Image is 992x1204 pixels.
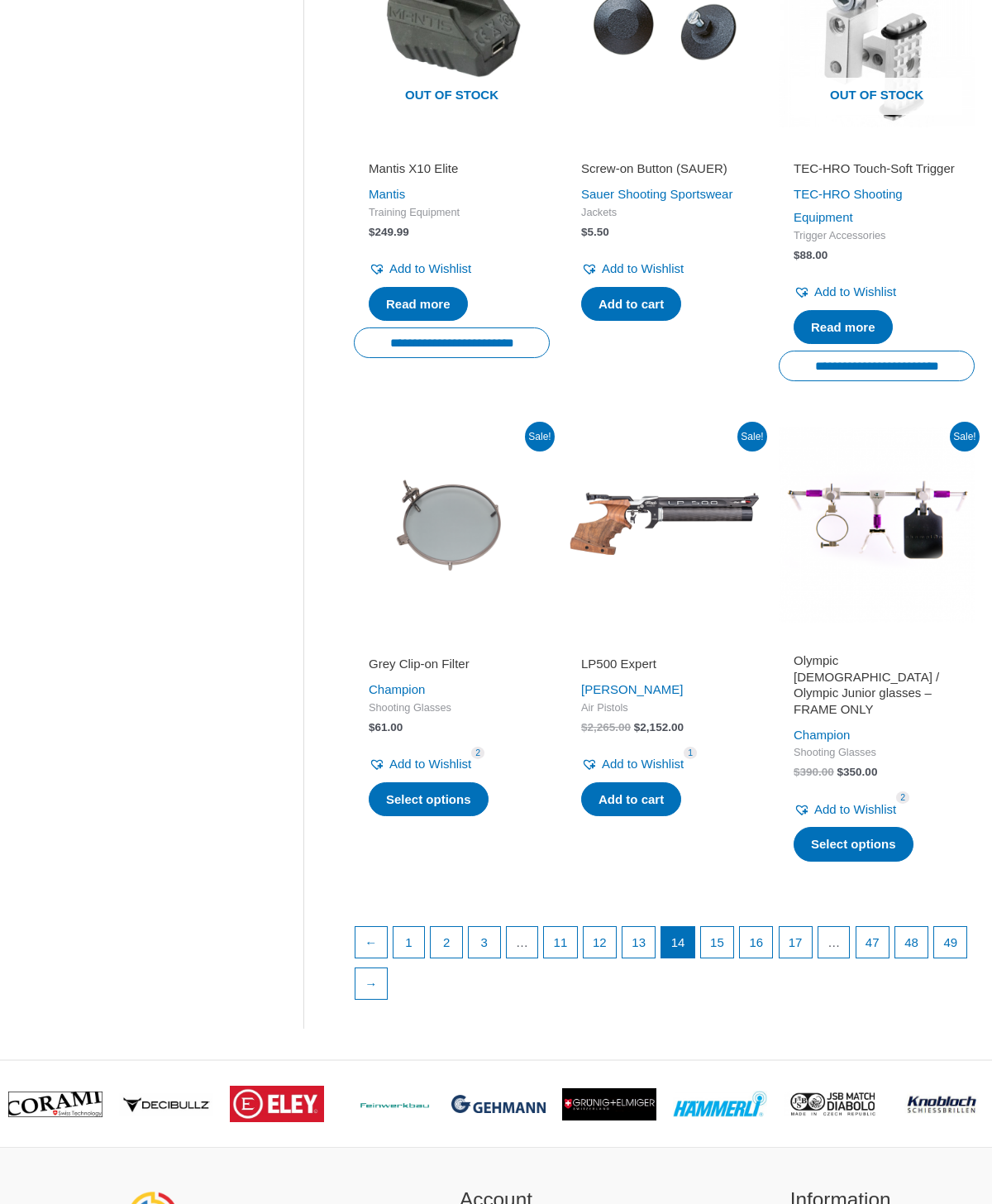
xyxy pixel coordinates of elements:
[794,766,834,778] bdi: 390.00
[794,249,800,261] span: $
[794,728,850,742] a: Champion
[794,160,960,177] h2: TEC-HRO Touch-Soft Trigger
[634,721,684,733] bdi: 2,152.00
[602,757,684,771] span: Add to Wishlist
[837,766,878,778] bdi: 350.00
[896,791,909,804] span: 2
[934,927,966,958] a: Page 49
[794,280,896,303] a: Add to Wishlist
[369,721,403,733] bdi: 61.00
[602,261,684,275] span: Add to Wishlist
[581,257,684,280] a: Add to Wishlist
[581,226,609,238] bdi: 5.50
[581,656,747,678] a: LP500 Expert
[581,160,747,177] h2: Screw-on Button (SAUER)
[581,782,681,817] a: Add to cart: “LP500 Expert”
[389,261,471,275] span: Add to Wishlist
[369,721,375,733] span: $
[794,187,903,224] a: TEC-HRO Shooting Equipment
[369,160,535,177] h2: Mantis X10 Elite
[581,206,747,220] span: Jackets
[369,752,471,776] a: Add to Wishlist
[369,633,535,652] iframe: Customer reviews powered by Trustpilot
[584,927,616,958] a: Page 12
[581,656,747,672] h2: LP500 Expert
[369,287,468,322] a: Read more about “Mantis X10 Elite”
[856,927,889,958] a: Page 47
[525,422,555,451] span: Sale!
[581,682,683,696] a: [PERSON_NAME]
[794,746,960,760] span: Shooting Glasses
[369,206,535,220] span: Training Equipment
[634,721,641,733] span: $
[355,927,387,958] a: ←
[791,78,962,116] span: Out of stock
[581,287,681,322] a: Add to cart: “Screw-on Button (SAUER)”
[369,137,535,157] iframe: Customer reviews powered by Trustpilot
[230,1086,324,1122] img: brand logo
[369,187,405,201] a: Mantis
[818,927,850,958] span: …
[581,752,684,776] a: Add to Wishlist
[354,427,550,623] img: Grey clip-on filter
[469,927,500,958] a: Page 3
[581,160,747,183] a: Screw-on Button (SAUER)
[780,927,812,958] a: Page 17
[581,187,732,201] a: Sauer Shooting Sportswear
[794,633,960,652] iframe: Customer reviews powered by Trustpilot
[794,229,960,243] span: Trigger Accessories
[369,160,535,183] a: Mantis X10 Elite
[544,927,576,958] a: Page 11
[369,257,471,280] a: Add to Wishlist
[581,226,588,238] span: $
[369,656,535,678] a: Grey Clip-on Filter
[354,926,975,1010] nav: Product Pagination
[950,422,980,451] span: Sale!
[814,802,896,816] span: Add to Wishlist
[737,422,767,451] span: Sale!
[581,633,747,652] iframe: Customer reviews powered by Trustpilot
[431,927,462,958] a: Page 2
[389,757,471,771] span: Add to Wishlist
[814,284,896,299] span: Add to Wishlist
[369,782,489,817] a: Select options for “Grey Clip-on Filter”
[369,226,409,238] bdi: 249.99
[794,766,800,778] span: $
[507,927,538,958] span: …
[794,798,896,821] a: Add to Wishlist
[837,766,844,778] span: $
[794,249,827,261] bdi: 88.00
[393,927,425,958] a: Page 1
[895,927,928,958] a: Page 48
[794,652,960,724] a: Olympic [DEMOGRAPHIC_DATA] / Olympic Junior glasses – FRAME ONLY
[794,137,960,157] iframe: Customer reviews powered by Trustpilot
[566,427,762,623] img: LP500 Expert
[794,827,913,862] a: Select options for “Olympic Lady / Olympic Junior glasses - FRAME ONLY”
[369,701,535,715] span: Shooting Glasses
[581,721,631,733] bdi: 2,265.00
[622,927,655,958] a: Page 13
[581,137,747,157] iframe: Customer reviews powered by Trustpilot
[701,927,733,958] a: Page 15
[355,968,387,1000] a: →
[581,701,747,715] span: Air Pistols
[794,160,960,183] a: TEC-HRO Touch-Soft Trigger
[369,226,375,238] span: $
[366,78,537,116] span: Out of stock
[369,682,425,696] a: Champion
[794,652,960,717] h2: Olympic [DEMOGRAPHIC_DATA] / Olympic Junior glasses – FRAME ONLY
[794,310,893,345] a: Read more about “TEC-HRO Touch-Soft Trigger”
[369,656,535,672] h2: Grey Clip-on Filter
[661,927,694,958] span: Page 14
[779,427,975,623] img: Olympic Lady / Olympic Junior glasses
[471,747,484,759] span: 2
[740,927,772,958] a: Page 16
[581,721,588,733] span: $
[684,747,697,759] span: 1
